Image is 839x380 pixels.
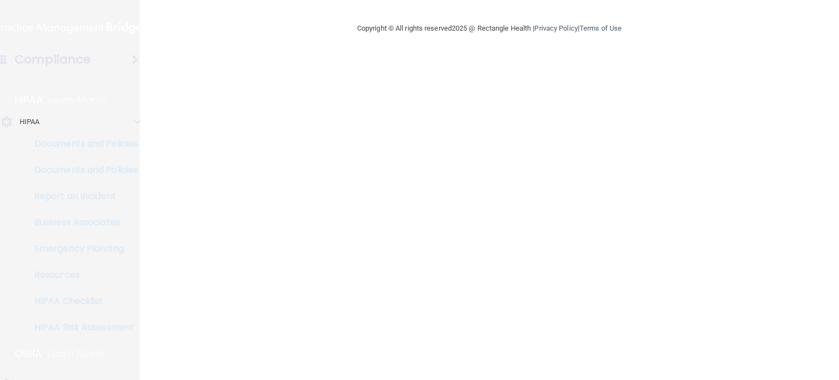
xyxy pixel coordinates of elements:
p: Business Associates [7,217,156,228]
p: Resources [7,270,156,280]
p: OSHA [15,347,42,360]
p: HIPAA Checklist [7,296,156,307]
p: HIPAA [15,93,43,107]
p: Emergency Planning [7,243,156,254]
a: Privacy Policy [534,24,577,32]
div: Copyright © All rights reserved 2025 @ Rectangle Health | | [290,11,689,46]
p: Documents and Policies [7,138,156,149]
p: Learn More! [48,93,106,107]
p: Report an Incident [7,191,156,202]
p: HIPAA Risk Assessment [7,322,156,333]
p: Learn More! [48,347,105,360]
p: Documents and Policies [7,165,156,176]
a: Terms of Use [580,24,622,32]
h4: Compliance [15,52,91,67]
p: HIPAA [20,115,40,128]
